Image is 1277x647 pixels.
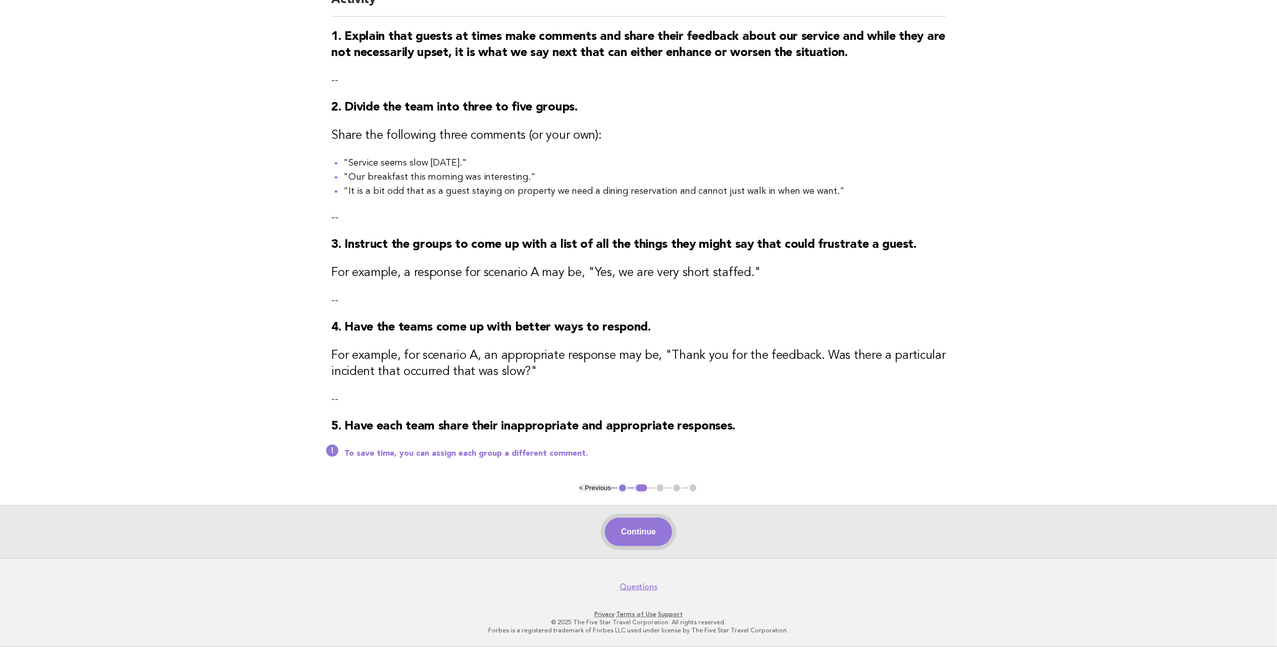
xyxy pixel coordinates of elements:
a: Terms of Use [616,611,656,618]
p: · · [330,610,948,618]
strong: 5. Have each team share their inappropriate and appropriate responses. [331,420,735,433]
p: -- [331,73,946,87]
h3: For example, a response for scenario A may be, "Yes, we are very short staffed." [331,265,946,281]
strong: 4. Have the teams come up with better ways to respond. [331,321,651,334]
li: "Our breakfast this morning was interesting." [343,170,946,184]
p: Forbes is a registered trademark of Forbes LLC used under license by The Five Star Travel Corpora... [330,626,948,634]
a: Questions [620,582,657,592]
p: -- [331,392,946,406]
li: "It is a bit odd that as a guest staying on property we need a dining reservation and cannot just... [343,184,946,198]
button: < Previous [579,484,611,492]
button: Continue [605,518,672,546]
a: Privacy [594,611,615,618]
a: Support [658,611,683,618]
button: 2 [634,483,649,493]
strong: 2. Divide the team into three to five groups. [331,101,578,114]
h3: For example, for scenario A, an appropriate response may be, "Thank you for the feedback. Was the... [331,348,946,380]
p: © 2025 The Five Star Travel Corporation. All rights reserved. [330,618,948,626]
h3: Share the following three comments (or your own): [331,128,946,144]
p: -- [331,293,946,307]
li: "Service seems slow [DATE]." [343,156,946,170]
button: 1 [618,483,628,493]
p: -- [331,210,946,225]
strong: 3. Instruct the groups to come up with a list of all the things they might say that could frustra... [331,239,916,251]
strong: 1. Explain that guests at times make comments and share their feedback about our service and whil... [331,31,945,59]
p: To save time, you can assign each group a different comment. [344,449,946,459]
